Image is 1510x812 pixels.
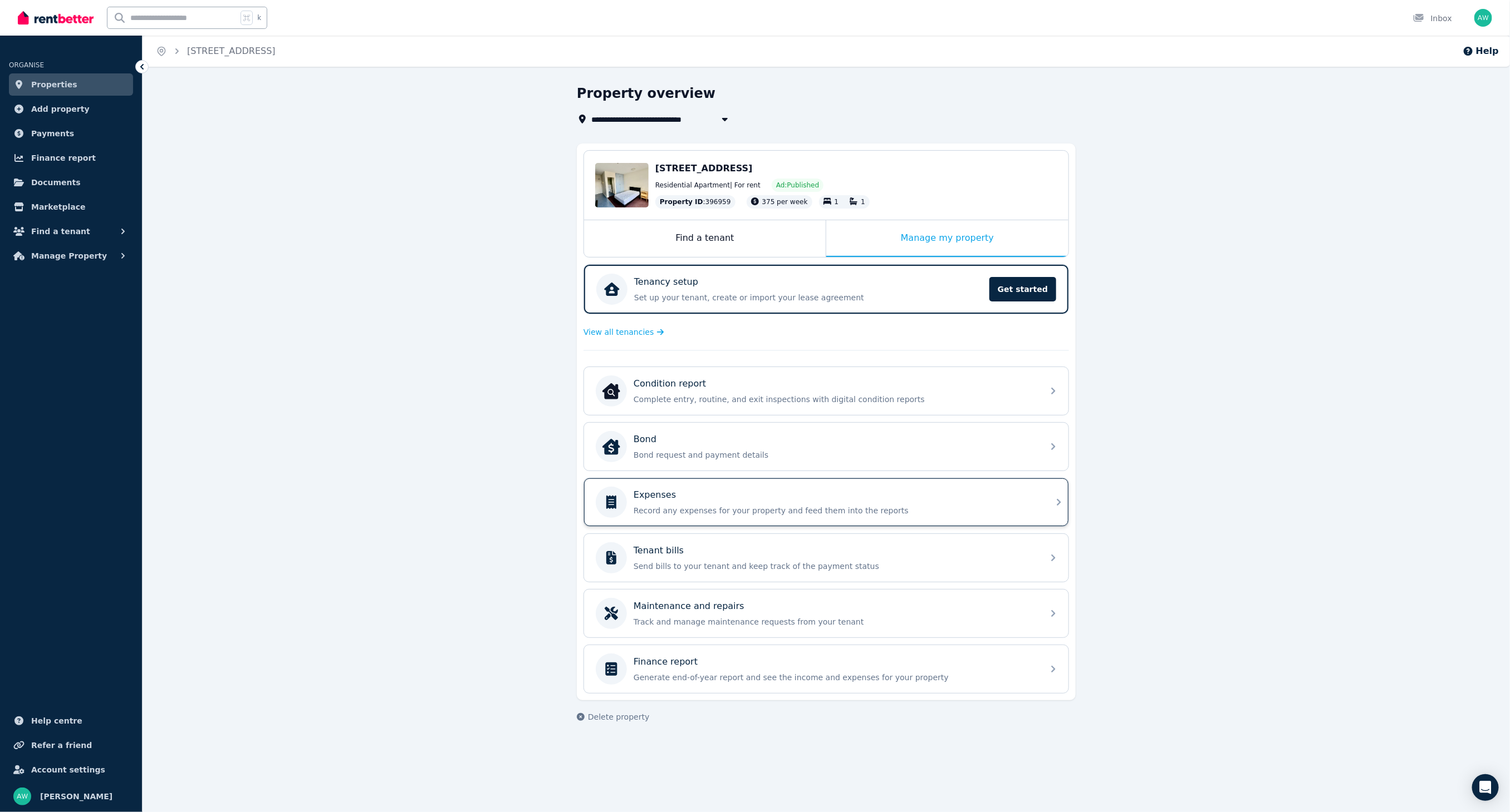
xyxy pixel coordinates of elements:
[602,382,620,400] img: Condition report
[9,122,133,145] a: Payments
[584,367,1068,415] a: Condition reportCondition reportComplete entry, routine, and exit inspections with digital condit...
[584,326,664,338] a: View all tenancies
[9,220,133,242] button: Find a tenant
[634,616,1037,627] p: Track and manage maintenance requests from your tenant
[31,102,90,116] span: Add property
[861,198,865,206] span: 1
[634,505,1037,516] p: Record any expenses for your property and feed them into the reports
[584,423,1068,471] a: BondBondBond request and payment details
[577,711,649,722] button: Delete property
[584,220,826,257] div: Find a tenant
[1463,44,1499,58] button: Help
[762,198,808,206] span: 375 per week
[9,710,133,732] a: Help centre
[584,265,1068,314] a: Tenancy setupSet up your tenant, create or import your lease agreementGet started
[9,73,133,96] a: Properties
[187,46,276,56] a: [STREET_ADDRESS]
[602,438,620,455] img: Bond
[1413,13,1452,24] div: Inbox
[1472,774,1499,801] div: Open Intercom Messenger
[31,151,96,165] span: Finance report
[9,759,133,781] a: Account settings
[257,13,261,22] span: k
[634,488,676,502] p: Expenses
[9,98,133,120] a: Add property
[826,220,1068,257] div: Manage my property
[584,534,1068,582] a: Tenant billsSend bills to your tenant and keep track of the payment status
[31,249,107,263] span: Manage Property
[584,590,1068,637] a: Maintenance and repairsTrack and manage maintenance requests from your tenant
[9,61,44,69] span: ORGANISE
[634,275,698,289] p: Tenancy setup
[9,196,133,218] a: Marketplace
[634,377,706,390] p: Condition report
[1474,9,1492,27] img: Andrew Wong
[31,225,90,238] span: Find a tenant
[634,544,684,557] p: Tenant bills
[31,176,81,189] span: Documents
[9,245,133,267] button: Manage Property
[634,394,1037,405] p: Complete entry, routine, and exit inspections with digital condition reports
[588,711,649,722] span: Delete property
[31,127,74,140] span: Payments
[655,163,753,174] span: [STREET_ADDRESS]
[634,655,698,669] p: Finance report
[13,788,31,805] img: Andrew Wong
[40,790,112,803] span: [PERSON_NAME]
[143,36,289,67] nav: Breadcrumb
[634,449,1037,461] p: Bond request and payment details
[835,198,839,206] span: 1
[577,85,715,102] h1: Property overview
[655,195,736,209] div: : 396959
[31,78,77,91] span: Properties
[655,181,761,190] span: Residential Apartment | For rent
[634,561,1037,572] p: Send bills to your tenant and keep track of the payment status
[31,739,92,752] span: Refer a friend
[634,672,1037,683] p: Generate end-of-year report and see the income and expenses for your property
[31,200,85,214] span: Marketplace
[9,147,133,169] a: Finance report
[634,433,656,446] p: Bond
[634,600,744,613] p: Maintenance and repairs
[584,326,654,338] span: View all tenancies
[584,478,1068,526] a: ExpensesRecord any expenses for your property and feed them into the reports
[989,277,1056,301] span: Get started
[584,645,1068,693] a: Finance reportGenerate end-of-year report and see the income and expenses for your property
[9,734,133,756] a: Refer a friend
[634,292,983,303] p: Set up your tenant, create or import your lease agreement
[776,181,819,190] span: Ad: Published
[18,9,94,26] img: RentBetter
[660,197,703,206] span: Property ID
[31,714,82,727] span: Help centre
[9,171,133,194] a: Documents
[31,763,105,776] span: Account settings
